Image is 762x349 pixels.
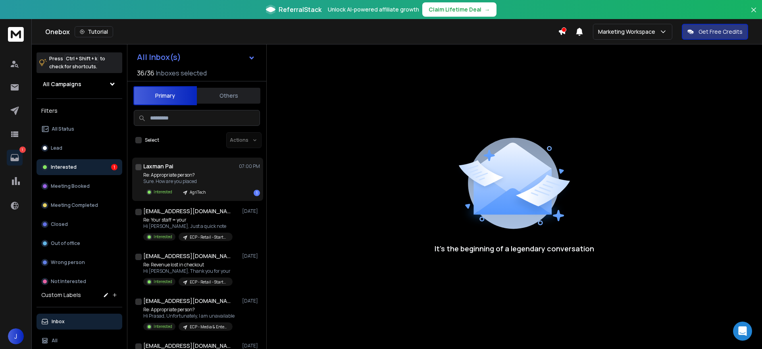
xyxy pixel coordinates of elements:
[37,235,122,251] button: Out of office
[143,262,233,268] p: Re: Revenue lost in checkout
[485,6,490,13] span: →
[8,328,24,344] button: J
[41,291,81,299] h3: Custom Labels
[143,217,233,223] p: Re: Your staff = your
[143,268,233,274] p: Hi [PERSON_NAME], Thank you for your
[133,86,197,105] button: Primary
[698,28,743,36] p: Get Free Credits
[51,183,90,189] p: Meeting Booked
[154,324,172,330] p: Interested
[51,202,98,208] p: Meeting Completed
[51,164,77,170] p: Interested
[51,278,86,285] p: Not Interested
[131,49,262,65] button: All Inbox(s)
[143,162,173,170] h1: Laxman Pai
[143,297,231,305] h1: [EMAIL_ADDRESS][DOMAIN_NAME]
[37,216,122,232] button: Closed
[49,55,105,71] p: Press to check for shortcuts.
[37,178,122,194] button: Meeting Booked
[52,126,74,132] p: All Status
[190,324,228,330] p: ECP - Media & Entertainment SMB | [PERSON_NAME]
[328,6,419,13] p: Unlock AI-powered affiliate growth
[190,279,228,285] p: ECP - Retail - Startup | [PERSON_NAME] - version 1
[143,207,231,215] h1: [EMAIL_ADDRESS][DOMAIN_NAME]
[37,314,122,330] button: Inbox
[279,5,321,14] span: ReferralStack
[111,164,117,170] div: 1
[37,274,122,289] button: Not Interested
[143,178,210,185] p: Sure. How are you placed
[154,189,172,195] p: Interested
[145,137,159,143] label: Select
[422,2,496,17] button: Claim Lifetime Deal→
[143,223,233,229] p: Hi [PERSON_NAME], Just a quick note
[51,259,85,266] p: Wrong person
[598,28,658,36] p: Marketing Workspace
[137,68,154,78] span: 36 / 36
[37,105,122,116] h3: Filters
[156,68,207,78] h3: Inboxes selected
[190,189,206,195] p: AgriTech
[75,26,113,37] button: Tutorial
[143,307,235,313] p: Re: Appropriate person?
[143,252,231,260] h1: [EMAIL_ADDRESS][DOMAIN_NAME]
[435,243,594,254] p: It’s the beginning of a legendary conversation
[143,172,210,178] p: Re: Appropriate person?
[51,240,80,247] p: Out of office
[37,159,122,175] button: Interested1
[65,54,98,63] span: Ctrl + Shift + k
[749,5,759,24] button: Close banner
[37,76,122,92] button: All Campaigns
[154,234,172,240] p: Interested
[19,147,26,153] p: 1
[51,145,62,151] p: Lead
[37,197,122,213] button: Meeting Completed
[51,221,68,228] p: Closed
[242,298,260,304] p: [DATE]
[52,337,58,344] p: All
[43,80,81,88] h1: All Campaigns
[37,255,122,270] button: Wrong person
[197,87,260,104] button: Others
[45,26,558,37] div: Onebox
[682,24,748,40] button: Get Free Credits
[37,140,122,156] button: Lead
[242,343,260,349] p: [DATE]
[154,279,172,285] p: Interested
[242,208,260,214] p: [DATE]
[143,313,235,319] p: Hi Prasad, Unfortunately, I am unavailable
[254,190,260,196] div: 1
[137,53,181,61] h1: All Inbox(s)
[37,333,122,349] button: All
[190,234,228,240] p: ECP - Retail - Startup | [PERSON_NAME] - version 1
[52,318,65,325] p: Inbox
[37,121,122,137] button: All Status
[242,253,260,259] p: [DATE]
[239,163,260,170] p: 07:00 PM
[7,150,23,166] a: 1
[733,322,752,341] div: Open Intercom Messenger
